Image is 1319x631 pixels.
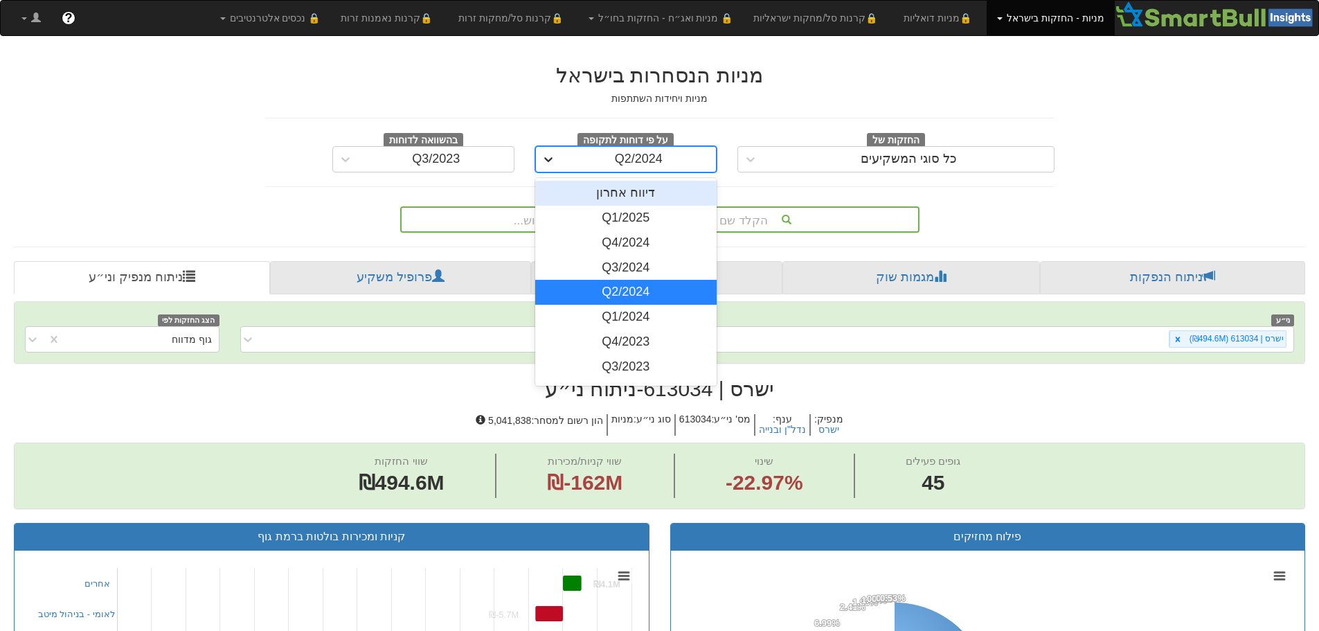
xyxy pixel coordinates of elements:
[852,597,878,607] tspan: 1.83%
[535,231,717,256] div: Q4/2024
[876,593,901,603] tspan: 0.64%
[1185,331,1286,347] div: ישרס | 613034 (₪494.6M)
[64,11,72,25] span: ?
[535,355,717,380] div: Q3/2023
[906,455,960,467] span: גופים פעילים
[809,414,847,436] h5: מנפיק :
[535,380,717,405] div: Q2/2023
[448,1,578,35] a: 🔒קרנות סל/מחקות זרות
[754,414,809,436] h5: ענף :
[330,1,448,35] a: 🔒קרנות נאמנות זרות
[681,531,1295,543] h3: פילוח מחזיקים
[472,414,607,436] h5: הון רשום למסחר : 5,041,838
[1271,314,1294,326] span: ני״ע
[1115,1,1318,28] img: Smartbull
[755,455,773,467] span: שינוי
[84,578,110,589] a: אחרים
[531,261,782,294] a: ניתוח ענפי
[359,471,445,494] span: ₪494.6M
[674,414,754,436] h5: מס' ני״ע : 613034
[535,305,717,330] div: Q1/2024
[861,152,957,166] div: כל סוגי המשקיעים
[743,1,892,35] a: 🔒קרנות סל/מחקות ישראליות
[375,455,427,467] span: שווי החזקות
[861,595,887,605] tspan: 1.00%
[265,94,1055,104] h5: מניות ויחידות השתתפות
[593,579,620,589] tspan: ₪4.1M
[1040,261,1305,294] a: ניתוח הנפקות
[782,261,1039,294] a: מגמות שוק
[867,133,925,148] span: החזקות של
[548,455,622,467] span: שווי קניות/מכירות
[535,206,717,231] div: Q1/2025
[547,471,622,494] span: ₪-162M
[535,280,717,305] div: Q2/2024
[265,64,1055,87] h2: מניות הנסחרות בישראל
[818,425,839,435] button: ישרס
[384,133,463,148] span: בהשוואה לדוחות
[489,610,519,620] tspan: ₪-5.7M
[51,1,86,35] a: ?
[880,593,906,603] tspan: 0.53%
[814,618,840,628] tspan: 6.99%
[535,330,717,355] div: Q4/2023
[893,1,987,35] a: 🔒מניות דואליות
[607,414,674,436] h5: סוג ני״ע : מניות
[402,208,918,231] div: הקלד שם ני״ע, מנפיק, גוף מוסדי או ענף לחיפוש...
[726,468,803,498] span: -22.97%
[840,602,865,612] tspan: 2.41%
[906,468,960,498] span: 45
[14,377,1305,400] h2: ישרס | 613034 - ניתוח ני״ע
[210,1,331,35] a: 🔒 נכסים אלטרנטיבים
[867,594,892,604] tspan: 0.76%
[270,261,530,294] a: פרופיל משקיע
[578,1,743,35] a: 🔒 מניות ואג״ח - החזקות בחו״ל
[987,1,1114,35] a: מניות - החזקות בישראל
[872,594,897,604] tspan: 0.72%
[25,531,638,543] h3: קניות ומכירות בולטות ברמת גוף
[412,152,460,166] div: Q3/2023
[158,314,219,326] span: הצג החזקות לפי
[615,152,663,166] div: Q2/2024
[172,332,212,346] div: גוף מדווח
[759,425,806,435] button: נדל"ן ובנייה
[535,256,717,281] div: Q3/2024
[577,133,674,148] span: על פי דוחות לתקופה
[14,261,270,294] a: ניתוח מנפיק וני״ע
[38,609,115,619] a: לאומי - בניהול מיטב
[535,181,717,206] div: דיווח אחרון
